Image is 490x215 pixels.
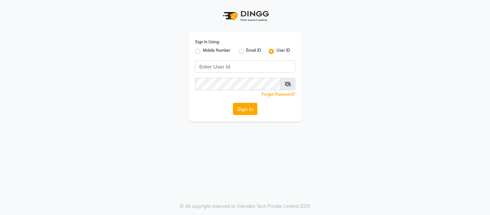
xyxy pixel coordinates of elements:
label: Email ID [246,48,261,55]
label: Sign In Using: [195,39,220,45]
label: Mobile Number [203,48,231,55]
a: Forgot Password? [262,92,295,97]
button: Sign In [233,103,257,115]
label: User ID [276,48,290,55]
input: Username [195,78,281,90]
input: Username [195,60,295,73]
img: logo1.svg [219,6,271,26]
